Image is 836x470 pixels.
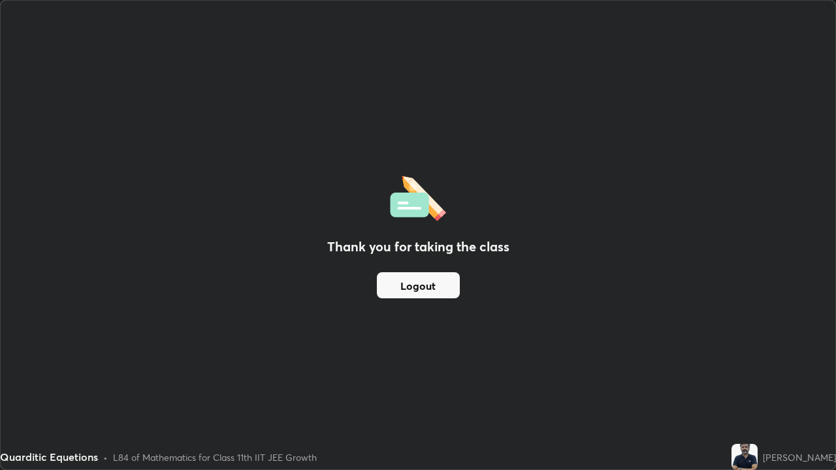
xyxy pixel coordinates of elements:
h2: Thank you for taking the class [327,237,509,257]
div: L84 of Mathematics for Class 11th IIT JEE Growth [113,450,317,464]
img: offlineFeedback.1438e8b3.svg [390,172,446,221]
div: • [103,450,108,464]
button: Logout [377,272,460,298]
div: [PERSON_NAME] [763,450,836,464]
img: d8b87e4e38884df7ad8779d510b27699.jpg [731,444,758,470]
